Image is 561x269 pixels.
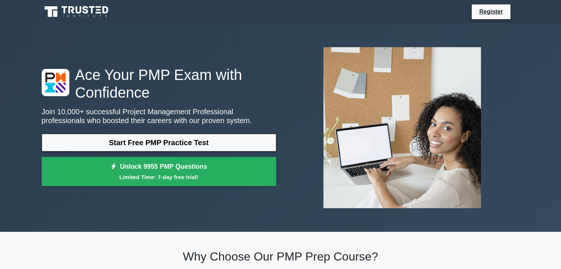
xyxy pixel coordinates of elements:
[42,249,520,263] h2: Why Choose Our PMP Prep Course?
[42,134,276,151] a: Start Free PMP Practice Test
[42,107,276,125] p: Join 10,000+ successful Project Management Professional professionals who boosted their careers w...
[51,173,267,181] small: Limited Time: 7-day free trial!
[42,66,276,101] h1: Ace Your PMP Exam with Confidence
[42,157,276,186] a: Unlock 9955 PMP QuestionsLimited Time: 7-day free trial!
[475,7,507,16] a: Register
